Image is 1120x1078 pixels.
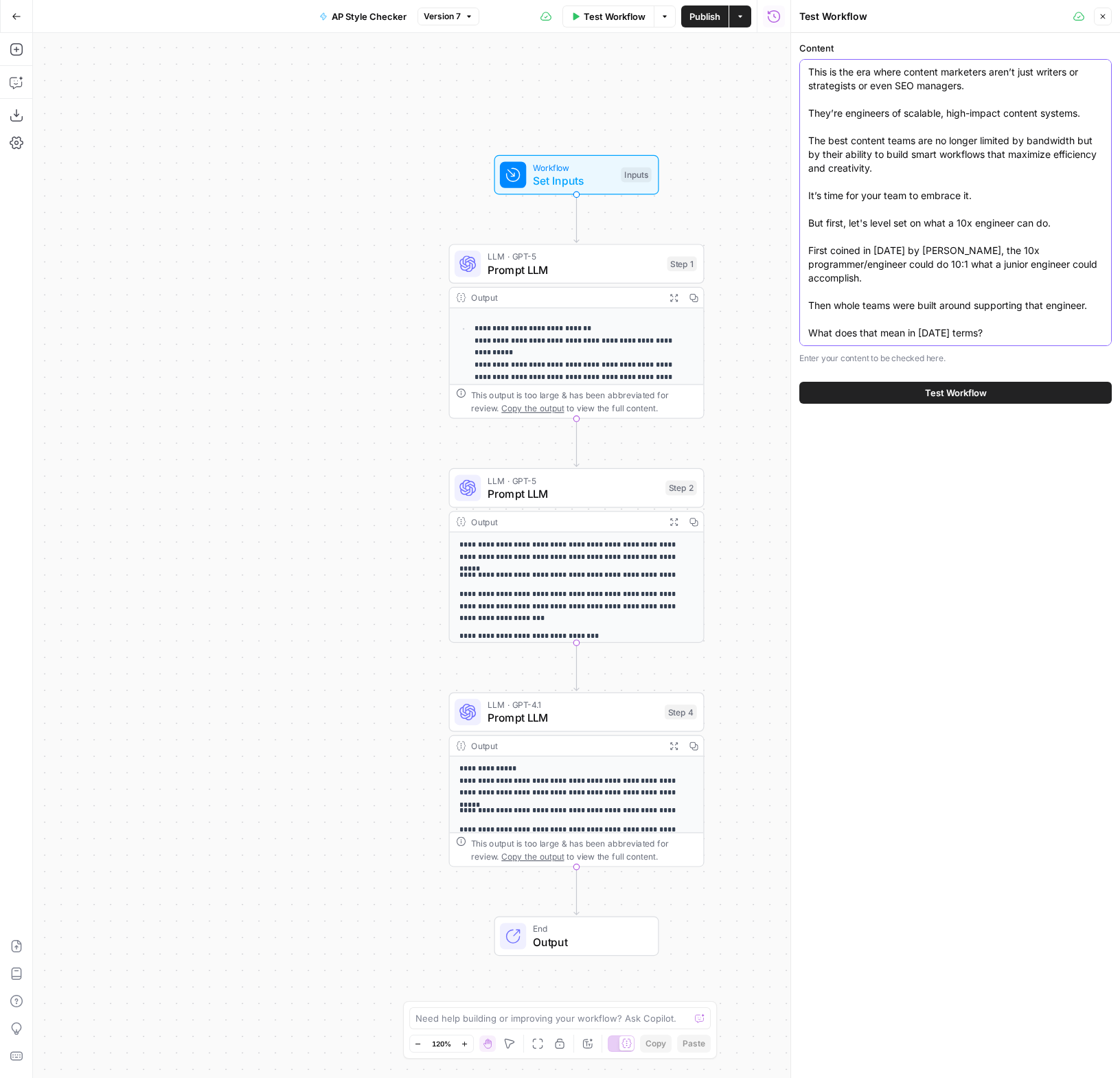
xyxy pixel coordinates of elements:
[645,1037,666,1050] span: Copy
[432,1038,451,1049] span: 120%
[471,739,659,753] div: Output
[681,5,729,27] button: Publish
[677,1035,711,1053] button: Paste
[640,1035,672,1053] button: Copy
[621,168,651,183] div: Inputs
[533,172,615,189] span: Set Inputs
[808,65,1103,367] textarea: This is the era where content marketers aren’t just writers or strategists or even SEO managers. ...
[488,250,661,263] span: LLM · GPT-5
[799,352,1112,365] p: Enter your content to be checked here.
[574,643,579,691] g: Edge from step_2 to step_4
[424,10,461,23] span: Version 7
[665,481,697,496] div: Step 2
[533,934,645,950] span: Output
[574,194,579,242] g: Edge from start to step_1
[689,10,720,23] span: Publish
[488,698,658,711] span: LLM · GPT-4.1
[449,917,705,956] div: EndOutput
[799,382,1112,404] button: Test Workflow
[665,704,697,720] div: Step 4
[925,386,987,400] span: Test Workflow
[574,867,579,915] g: Edge from step_4 to end
[471,291,659,304] div: Output
[562,5,654,27] button: Test Workflow
[501,403,564,413] span: Copy the output
[501,851,564,861] span: Copy the output
[471,836,697,862] div: This output is too large & has been abbreviated for review. to view the full content.
[311,5,415,27] button: AP Style Checker
[799,41,1112,55] label: Content
[574,419,579,467] g: Edge from step_1 to step_2
[488,474,659,487] span: LLM · GPT-5
[533,922,645,935] span: End
[488,709,658,726] span: Prompt LLM
[488,485,659,502] span: Prompt LLM
[471,388,697,414] div: This output is too large & has been abbreviated for review. to view the full content.
[418,8,479,25] button: Version 7
[332,10,407,23] span: AP Style Checker
[449,155,705,195] div: WorkflowSet InputsInputs
[683,1037,705,1050] span: Paste
[488,262,661,278] span: Prompt LLM
[471,515,659,528] div: Output
[584,10,645,23] span: Test Workflow
[667,256,697,271] div: Step 1
[533,161,615,174] span: Workflow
